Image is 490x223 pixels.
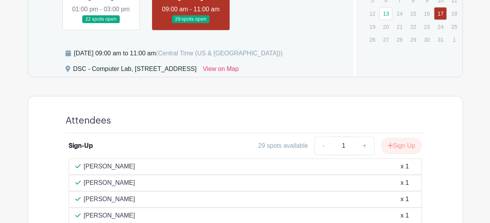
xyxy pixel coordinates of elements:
p: 1 [448,34,460,46]
p: 18 [448,7,460,19]
p: [PERSON_NAME] [84,162,135,171]
p: [PERSON_NAME] [84,195,135,204]
h4: Attendees [65,115,111,126]
div: 29 spots available [258,141,308,150]
div: x 1 [400,162,409,171]
p: 15 [407,7,419,19]
a: + [355,136,374,155]
p: 26 [366,34,379,46]
div: DSC - Computer Lab, [STREET_ADDRESS] [73,64,197,77]
div: x 1 [400,178,409,188]
p: 20 [379,21,392,33]
p: [PERSON_NAME] [84,178,135,188]
p: 24 [434,21,447,33]
div: Sign-Up [69,141,93,150]
a: View on Map [203,64,239,77]
p: 19 [366,21,379,33]
p: 22 [407,21,419,33]
p: 23 [420,21,433,33]
p: [PERSON_NAME] [84,211,135,220]
p: 12 [366,7,379,19]
a: 17 [434,7,447,20]
div: x 1 [400,211,409,220]
p: 14 [393,7,406,19]
p: 30 [420,34,433,46]
a: - [314,136,332,155]
div: x 1 [400,195,409,204]
p: 25 [448,21,460,33]
a: 13 [379,7,392,20]
p: 31 [434,34,447,46]
div: [DATE] 09:00 am to 11:00 am [74,49,283,58]
p: 28 [393,34,406,46]
p: 27 [379,34,392,46]
span: (Central Time (US & [GEOGRAPHIC_DATA])) [156,50,283,57]
p: 21 [393,21,406,33]
p: 16 [420,7,433,19]
p: 29 [407,34,419,46]
button: Sign Up [381,138,422,154]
